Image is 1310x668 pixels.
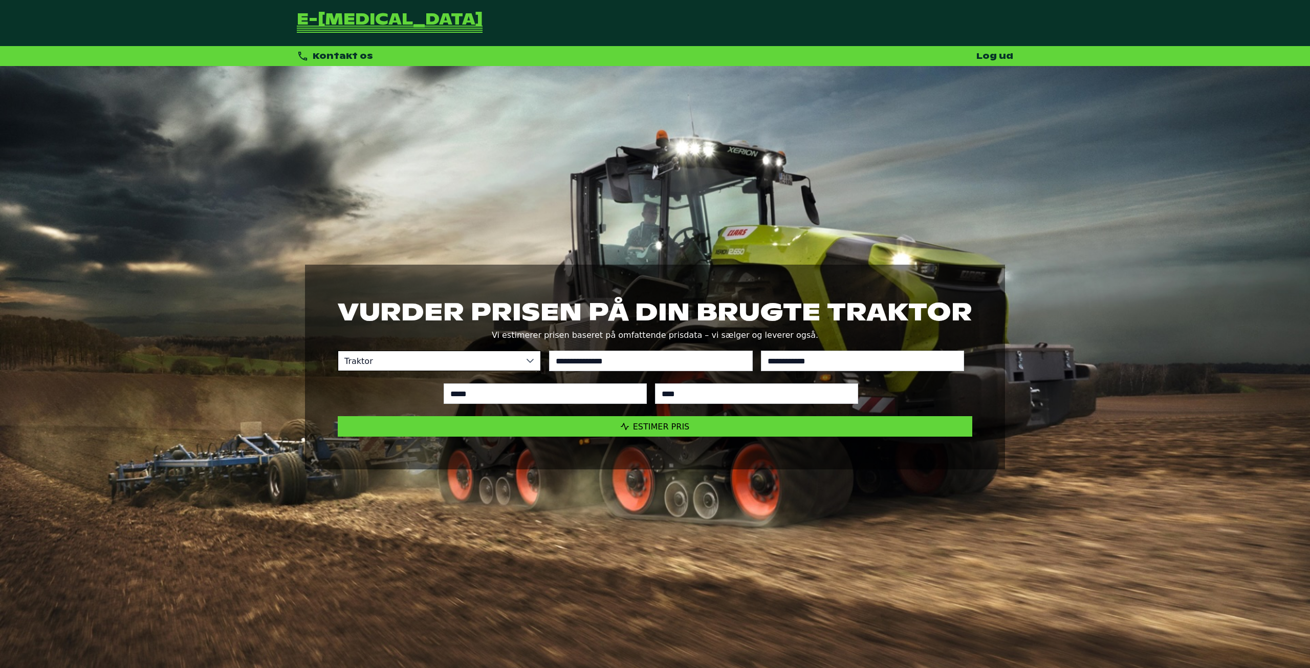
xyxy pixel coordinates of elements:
[338,328,972,342] p: Vi estimerer prisen baseret på omfattende prisdata – vi sælger og leverer også.
[338,297,972,326] h1: Vurder prisen på din brugte traktor
[633,422,690,432] span: Estimer pris
[297,12,483,34] a: Tilbage til forsiden
[976,51,1013,61] a: Log ud
[338,416,972,437] button: Estimer pris
[313,51,373,61] span: Kontakt os
[338,351,520,371] span: Traktor
[297,50,373,62] div: Kontakt os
